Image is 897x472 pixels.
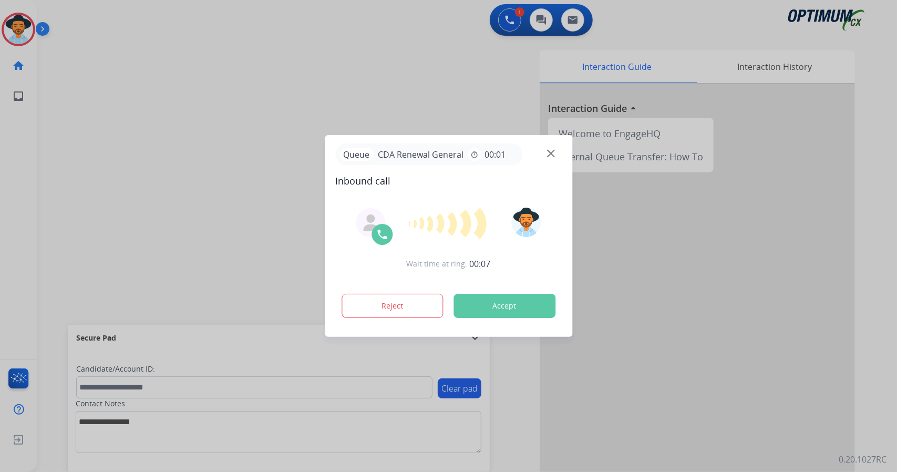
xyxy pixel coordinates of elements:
[407,259,468,269] span: Wait time at ring:
[362,214,379,231] img: agent-avatar
[484,148,506,161] span: 00:01
[339,148,374,161] p: Queue
[470,150,478,159] mat-icon: timer
[547,150,555,158] img: close-button
[335,173,562,188] span: Inbound call
[470,258,491,270] span: 00:07
[376,228,388,241] img: call-icon
[453,294,555,318] button: Accept
[512,208,541,237] img: avatar
[374,148,468,161] span: CDA Renewal General
[839,453,886,466] p: 0.20.1027RC
[342,294,444,318] button: Reject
